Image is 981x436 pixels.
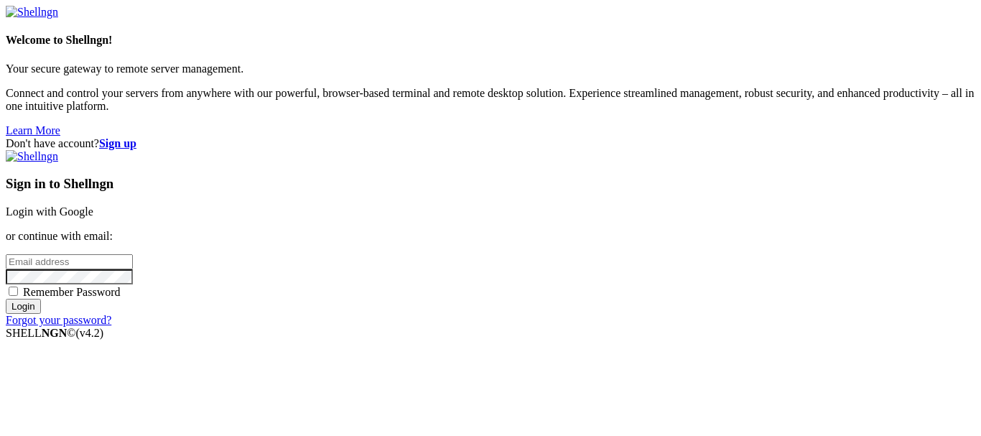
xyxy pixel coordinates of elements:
[6,205,93,218] a: Login with Google
[42,327,68,339] b: NGN
[6,314,111,326] a: Forgot your password?
[6,327,103,339] span: SHELL ©
[6,150,58,163] img: Shellngn
[6,87,975,113] p: Connect and control your servers from anywhere with our powerful, browser-based terminal and remo...
[6,299,41,314] input: Login
[23,286,121,298] span: Remember Password
[99,137,136,149] a: Sign up
[6,254,133,269] input: Email address
[6,6,58,19] img: Shellngn
[6,230,975,243] p: or continue with email:
[6,124,60,136] a: Learn More
[6,34,975,47] h4: Welcome to Shellngn!
[6,62,975,75] p: Your secure gateway to remote server management.
[6,137,975,150] div: Don't have account?
[9,287,18,296] input: Remember Password
[76,327,104,339] span: 4.2.0
[6,176,975,192] h3: Sign in to Shellngn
